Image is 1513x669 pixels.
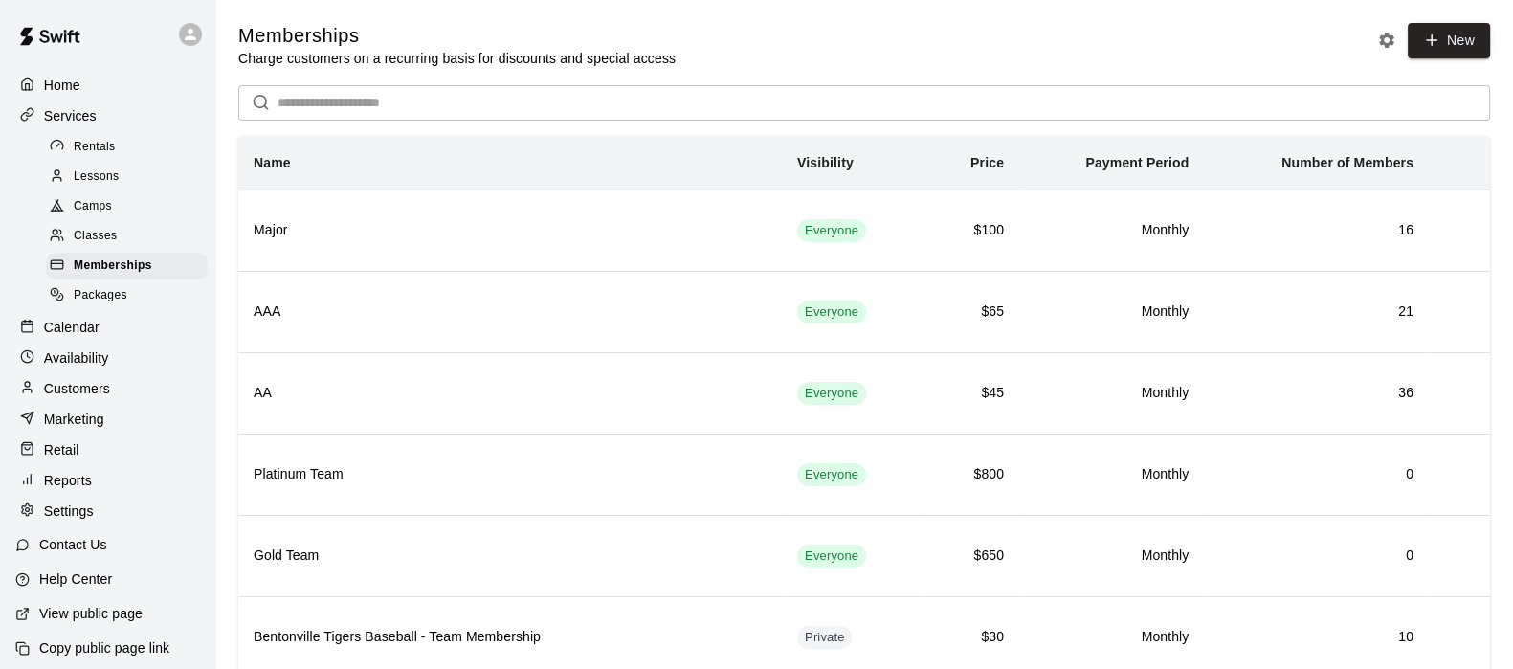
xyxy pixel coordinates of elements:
[254,383,767,404] h6: AA
[797,155,854,170] b: Visibility
[1219,301,1413,323] h6: 21
[1281,155,1413,170] b: Number of Members
[254,627,767,648] h6: Bentonville Tigers Baseball - Team Membership
[44,379,110,398] p: Customers
[46,164,208,190] div: Lessons
[797,219,866,242] div: This membership is visible to all customers
[46,193,208,220] div: Camps
[254,220,767,241] h6: Major
[238,23,676,49] h5: Memberships
[74,286,127,305] span: Packages
[935,546,1004,567] h6: $650
[935,301,1004,323] h6: $65
[46,192,215,222] a: Camps
[74,256,152,276] span: Memberships
[15,466,200,495] a: Reports
[1219,546,1413,567] h6: 0
[797,463,866,486] div: This membership is visible to all customers
[1408,23,1490,58] a: New
[46,281,215,311] a: Packages
[238,49,676,68] p: Charge customers on a recurring basis for discounts and special access
[254,301,767,323] h6: AAA
[1372,26,1401,55] button: Memberships settings
[797,629,853,647] span: Private
[797,547,866,566] span: Everyone
[1035,301,1189,323] h6: Monthly
[15,71,200,100] a: Home
[15,435,200,464] a: Retail
[797,626,853,649] div: This membership is hidden from the memberships page
[46,134,208,161] div: Rentals
[39,535,107,554] p: Contact Us
[39,569,112,589] p: Help Center
[1219,464,1413,485] h6: 0
[15,405,200,434] a: Marketing
[15,344,200,372] a: Availability
[44,471,92,490] p: Reports
[15,313,200,342] a: Calendar
[44,440,79,459] p: Retail
[797,301,866,323] div: This membership is visible to all customers
[74,138,116,157] span: Rentals
[74,227,117,246] span: Classes
[797,466,866,484] span: Everyone
[1035,627,1189,648] h6: Monthly
[797,545,866,568] div: This membership is visible to all customers
[39,604,143,623] p: View public page
[254,155,291,170] b: Name
[46,162,215,191] a: Lessons
[1085,155,1189,170] b: Payment Period
[797,382,866,405] div: This membership is visible to all customers
[1035,220,1189,241] h6: Monthly
[935,627,1004,648] h6: $30
[46,222,215,252] a: Classes
[74,197,112,216] span: Camps
[15,101,200,130] a: Services
[15,497,200,525] a: Settings
[1219,383,1413,404] h6: 36
[44,106,97,125] p: Services
[1219,220,1413,241] h6: 16
[935,220,1004,241] h6: $100
[44,502,94,521] p: Settings
[44,410,104,429] p: Marketing
[46,223,208,250] div: Classes
[254,464,767,485] h6: Platinum Team
[39,638,169,658] p: Copy public page link
[1035,383,1189,404] h6: Monthly
[74,167,120,187] span: Lessons
[44,318,100,337] p: Calendar
[44,76,80,95] p: Home
[44,348,109,368] p: Availability
[797,385,866,403] span: Everyone
[1035,464,1189,485] h6: Monthly
[970,155,1004,170] b: Price
[1035,546,1189,567] h6: Monthly
[46,132,215,162] a: Rentals
[46,253,208,279] div: Memberships
[46,252,215,281] a: Memberships
[46,282,208,309] div: Packages
[797,222,866,240] span: Everyone
[254,546,767,567] h6: Gold Team
[1219,627,1413,648] h6: 10
[797,303,866,322] span: Everyone
[15,374,200,403] a: Customers
[935,383,1004,404] h6: $45
[935,464,1004,485] h6: $800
